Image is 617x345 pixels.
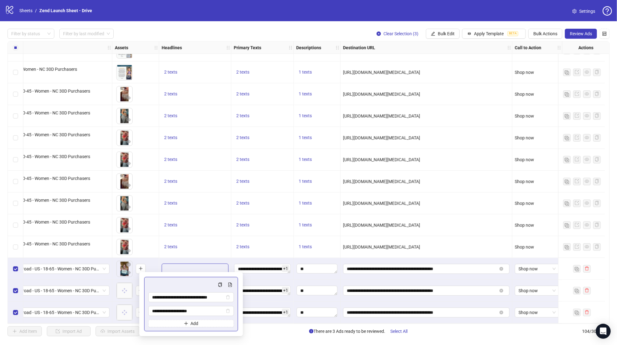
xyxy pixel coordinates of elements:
div: Edit values [296,264,338,274]
span: eye [126,74,131,78]
span: holder [293,46,297,50]
span: Bulk Actions [533,31,557,36]
button: Configure table settings [600,29,610,39]
span: export [575,201,579,205]
button: Import Ad [47,326,91,336]
button: 1 texts [296,221,314,229]
div: Resize Campaign & Ad Set column [111,41,112,54]
span: Select All [390,329,407,334]
strong: Call to Action [515,44,541,51]
span: 1 texts [299,113,312,118]
span: control [602,32,607,36]
div: Select row 96 [8,127,23,149]
img: Asset 1 [117,152,132,168]
span: [URL][DOMAIN_NAME][MEDICAL_DATA] [343,201,420,206]
span: eye [585,201,589,205]
span: Shop now [515,92,534,97]
span: eye [585,245,589,249]
div: Select row 93 [8,61,23,83]
span: 2 texts [164,91,177,96]
img: Asset 1 [117,261,132,277]
span: 2 texts [164,244,177,249]
span: holder [111,46,116,50]
span: holder [154,46,158,50]
span: There are 3 Ads ready to be reviewed. [309,326,412,336]
span: Shop now [515,114,534,119]
button: 2 texts [234,200,252,207]
div: Multi-input container - paste or copy values [144,277,238,331]
span: eye [126,52,131,56]
span: 2 texts [164,70,177,75]
img: Asset 1 [117,108,132,124]
span: eye [585,223,589,227]
button: 2 texts [234,178,252,185]
span: close-circle [126,262,131,267]
span: 2 texts [164,222,177,227]
span: Apply Template [474,31,504,36]
strong: Assets [115,44,128,51]
span: 2 texts [236,179,249,184]
strong: Headlines [162,44,182,51]
img: Asset 1 [117,86,132,102]
span: file-add [228,283,232,287]
span: copy [218,283,222,287]
button: 1 texts [296,90,314,98]
div: Select row 99 [8,192,23,214]
button: 2 texts [162,243,180,251]
span: question-circle [603,6,612,16]
span: 2 texts [164,201,177,206]
button: 2 texts [162,69,180,76]
span: plus [139,310,143,314]
span: Shop now [515,157,534,162]
span: 1 texts [299,244,312,249]
span: 1 texts [299,157,312,162]
span: eye [585,179,589,183]
span: close-circle [500,289,503,293]
button: Preview [125,73,132,80]
button: Duplicate [563,243,571,251]
button: Preview [125,138,132,146]
div: Resize Headlines column [230,41,231,54]
button: Delete [125,261,132,269]
span: eye [126,270,131,275]
span: [URL][DOMAIN_NAME][MEDICAL_DATA] [343,157,420,162]
button: 2 texts [234,134,252,142]
button: Apply TemplateBETA [462,29,526,39]
span: + 1 [282,287,289,294]
button: 1 texts [296,112,314,120]
button: Import Assets [96,326,140,336]
button: Add Item [7,326,42,336]
span: plus [184,321,188,326]
span: export [575,179,579,183]
strong: Primary Texts [234,44,261,51]
button: Preview [125,247,132,255]
span: holder [561,46,566,50]
span: eye [585,92,589,96]
span: close-circle [500,311,503,314]
span: Review Ads [570,31,592,36]
div: Resize Assets column [157,41,159,54]
span: holder [557,46,561,50]
button: 1 texts [296,156,314,163]
span: Shop now [519,308,556,317]
span: [URL][DOMAIN_NAME][MEDICAL_DATA] [343,114,420,119]
button: Clear Selection (3) [372,29,423,39]
span: holder [335,46,340,50]
button: 2 texts [234,69,252,76]
span: holder [340,46,344,50]
button: Add [136,286,146,296]
span: setting [572,9,577,13]
div: Edit values [234,285,291,296]
button: Duplicate [563,134,571,142]
button: Duplicate [573,309,581,316]
span: Add [191,321,199,326]
span: 1 texts [299,70,312,75]
button: 2 texts [234,112,252,120]
strong: Descriptions [296,44,321,51]
div: Resize Descriptions column [339,41,340,54]
button: 2 texts [162,90,180,98]
span: plus [139,266,143,271]
button: Duplicate [563,156,571,163]
button: 2 texts [234,90,252,98]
